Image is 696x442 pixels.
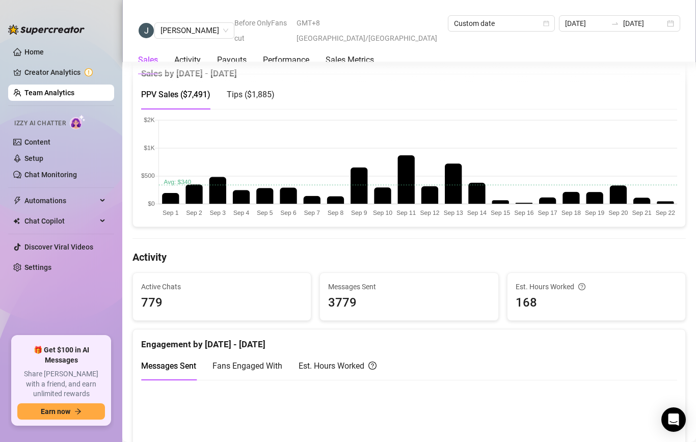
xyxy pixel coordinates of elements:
span: Share [PERSON_NAME] with a friend, and earn unlimited rewards [17,369,105,399]
span: swap-right [611,19,619,27]
a: Chat Monitoring [24,171,77,179]
span: Tips ( $1,885 ) [227,90,275,99]
span: question-circle [368,360,377,372]
span: Messages Sent [141,361,196,371]
div: Open Intercom Messenger [661,407,686,432]
img: Chat Copilot [13,217,20,225]
input: Start date [565,18,607,29]
span: calendar [543,20,549,26]
div: Est. Hours Worked [516,281,677,292]
div: Payouts [217,54,247,66]
span: question-circle [578,281,585,292]
a: Home [24,48,44,56]
div: Sales [138,54,158,66]
span: Automations [24,192,97,209]
span: Before OnlyFans cut [234,15,290,46]
a: Settings [24,263,51,271]
div: Sales Metrics [326,54,374,66]
div: Activity [174,54,201,66]
span: 168 [516,293,677,313]
button: Earn nowarrow-right [17,403,105,420]
span: Fans Engaged With [212,361,282,371]
span: Earn now [41,407,70,416]
span: GMT+8 [GEOGRAPHIC_DATA]/[GEOGRAPHIC_DATA] [297,15,442,46]
div: Performance [263,54,309,66]
span: 🎁 Get $100 in AI Messages [17,345,105,365]
span: Messages Sent [328,281,490,292]
img: AI Chatter [70,115,86,129]
span: Chat Copilot [24,213,97,229]
img: Jeffery Bamba [139,23,154,38]
h4: Activity [132,250,686,264]
a: Setup [24,154,43,162]
span: 3779 [328,293,490,313]
span: Izzy AI Chatter [14,119,66,128]
span: thunderbolt [13,197,21,205]
a: Team Analytics [24,89,74,97]
div: Est. Hours Worked [299,360,377,372]
span: arrow-right [74,408,82,415]
input: End date [623,18,665,29]
span: 779 [141,293,303,313]
img: logo-BBDzfeDw.svg [8,24,85,35]
span: Jeffery Bamba [160,23,228,38]
span: PPV Sales ( $7,491 ) [141,90,210,99]
span: Active Chats [141,281,303,292]
span: Custom date [454,16,549,31]
a: Creator Analytics exclamation-circle [24,64,106,80]
a: Content [24,138,50,146]
span: to [611,19,619,27]
div: Engagement by [DATE] - [DATE] [141,329,677,351]
a: Discover Viral Videos [24,243,93,251]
